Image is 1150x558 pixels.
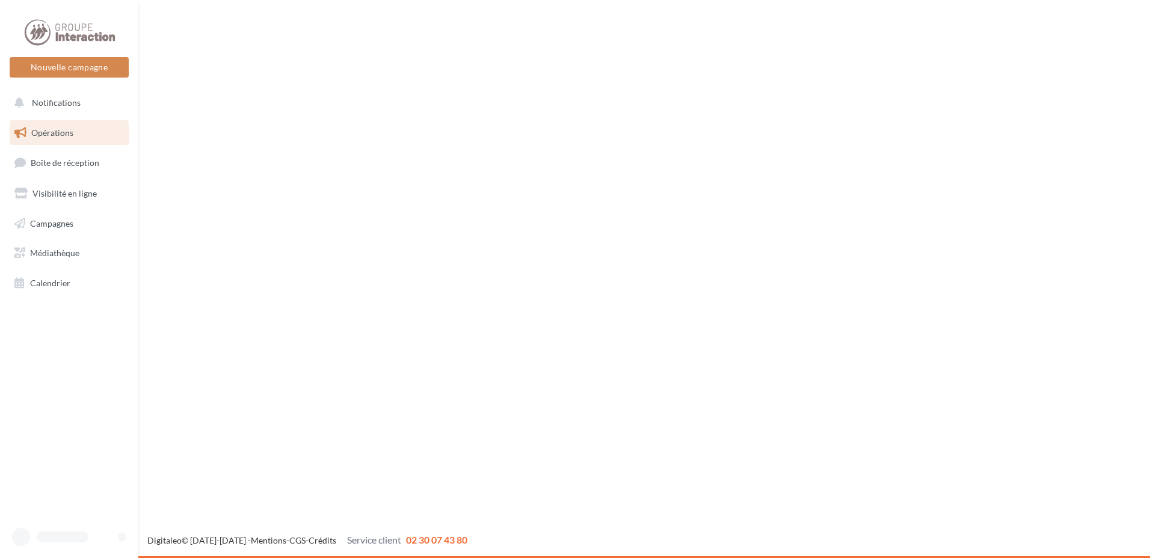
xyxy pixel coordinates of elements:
a: Digitaleo [147,535,182,545]
span: Calendrier [30,278,70,288]
a: Boîte de réception [7,150,131,176]
a: Mentions [251,535,286,545]
span: Boîte de réception [31,158,99,168]
a: Visibilité en ligne [7,181,131,206]
span: © [DATE]-[DATE] - - - [147,535,467,545]
a: Opérations [7,120,131,146]
span: Notifications [32,97,81,108]
span: Service client [347,534,401,545]
span: Médiathèque [30,248,79,258]
a: Campagnes [7,211,131,236]
a: Calendrier [7,271,131,296]
a: CGS [289,535,306,545]
span: Campagnes [30,218,73,228]
a: Médiathèque [7,241,131,266]
a: Crédits [309,535,336,545]
span: 02 30 07 43 80 [406,534,467,545]
span: Visibilité en ligne [32,188,97,198]
button: Notifications [7,90,126,115]
span: Opérations [31,127,73,138]
button: Nouvelle campagne [10,57,129,78]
